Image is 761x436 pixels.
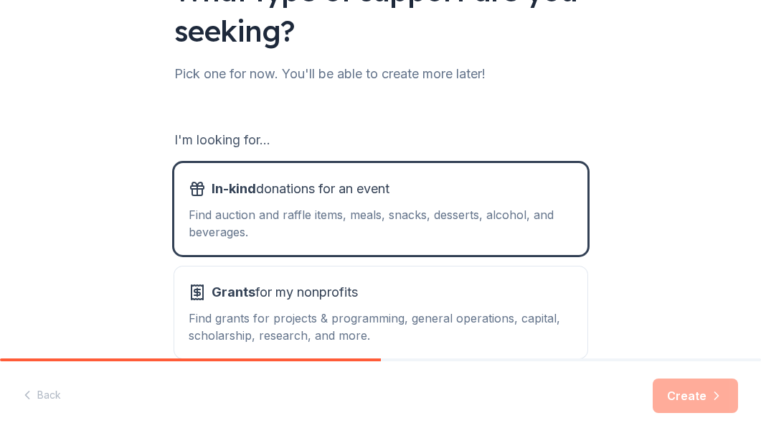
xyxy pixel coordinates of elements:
[174,62,587,85] div: Pick one for now. You'll be able to create more later!
[174,129,587,152] div: I'm looking for...
[212,284,255,300] span: Grants
[212,281,358,304] span: for my nonprofits
[212,177,389,200] span: donations for an event
[212,181,256,196] span: In-kind
[189,310,573,344] div: Find grants for projects & programming, general operations, capital, scholarship, research, and m...
[189,206,573,241] div: Find auction and raffle items, meals, snacks, desserts, alcohol, and beverages.
[174,163,587,255] button: In-kinddonations for an eventFind auction and raffle items, meals, snacks, desserts, alcohol, and...
[174,266,587,358] button: Grantsfor my nonprofitsFind grants for projects & programming, general operations, capital, schol...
